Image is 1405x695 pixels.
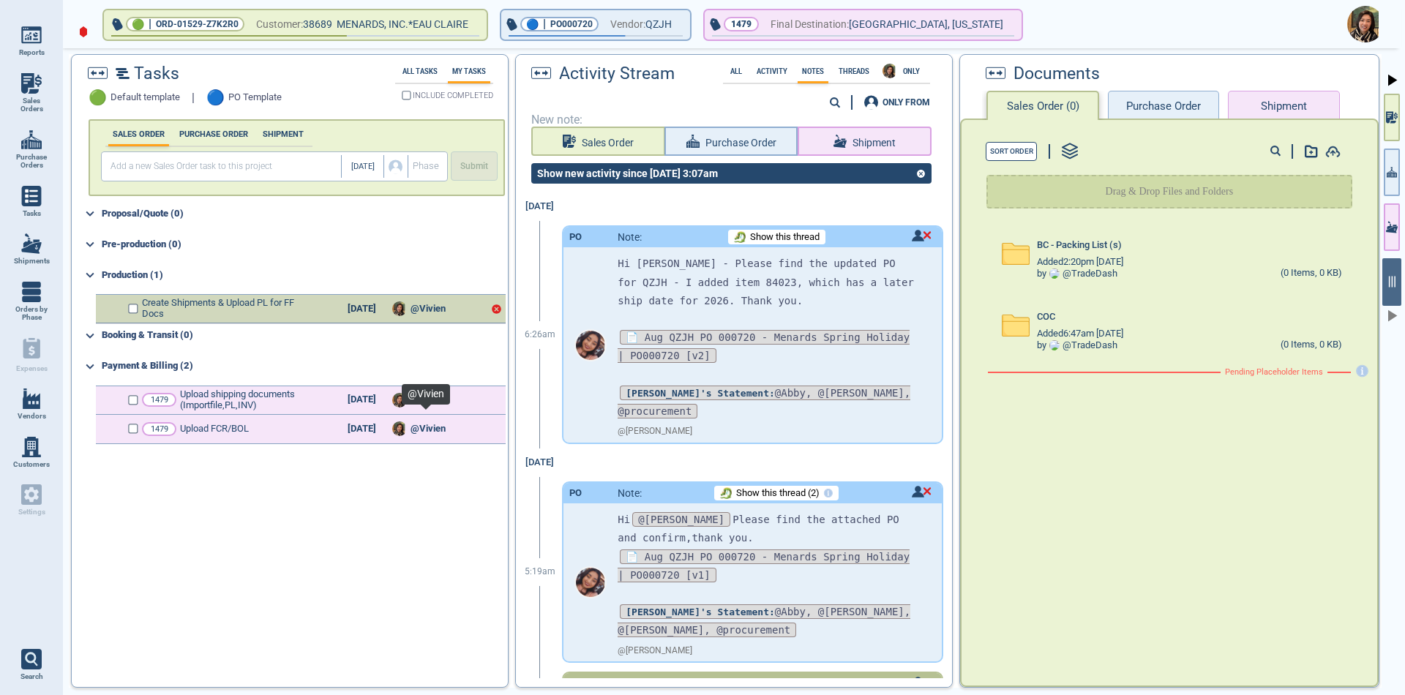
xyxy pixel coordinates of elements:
label: All Tasks [398,67,442,75]
span: Tasks [134,64,179,83]
p: Hi Please find the attached PO and confirm,thank you. [618,511,919,547]
span: @[PERSON_NAME] [632,512,730,527]
span: Orders by Phase [12,305,51,322]
span: Activity Stream [559,64,675,83]
span: Shipment [853,134,896,152]
img: Avatar [1049,340,1060,350]
span: Customer: [256,15,303,34]
div: PO [569,488,582,499]
label: All [726,67,746,75]
img: menu_icon [21,388,42,409]
div: [DATE] [518,448,562,477]
button: Shipment [1228,91,1339,120]
label: Threads [834,67,874,75]
img: add-document [1305,145,1318,158]
span: Vendors [18,412,46,421]
img: Avatar [576,331,605,360]
span: Sales Order [582,134,634,152]
span: Purchase Orders [12,153,51,170]
button: 🔵|PO000720Vendor:QZJH [501,10,690,40]
span: 6:26am [525,330,555,340]
span: Search [20,672,43,681]
div: (0 Items, 0 KB) [1281,268,1342,279]
span: Vendor: [610,15,645,34]
span: 🟢 [89,89,107,106]
img: menu_icon [21,282,42,302]
span: Final Destination: [771,15,849,34]
span: Sales Orders [12,97,51,113]
img: diamond [79,26,88,38]
button: Sales Order [531,127,664,156]
span: BC - Packing List (s) [1037,240,1122,251]
span: 38689 [303,15,337,34]
span: 5:19am [525,567,555,577]
img: Avatar [1049,268,1060,279]
img: unread icon [912,230,932,241]
span: [DATE] [351,162,375,172]
label: Notes [798,67,828,75]
span: Tasks [23,209,41,218]
img: Avatar [392,421,407,436]
div: Payment & Billing (2) [102,355,505,378]
img: menu_icon [21,437,42,457]
button: Sales Order (0) [986,91,1099,120]
img: add-document [1325,146,1341,157]
img: Avatar [883,64,897,78]
span: Added 2:20pm [DATE] [1037,257,1123,268]
img: Avatar [1347,6,1384,42]
span: @Vivien [411,304,446,315]
img: Avatar [392,301,407,316]
span: Customers [13,460,50,469]
span: [GEOGRAPHIC_DATA], [US_STATE] [849,15,1003,34]
div: (0 Items, 0 KB) [1281,339,1342,351]
div: Production (1) [102,263,505,287]
span: Show this thread [750,232,820,243]
img: timeline2 [116,68,130,79]
span: Note: [618,231,642,243]
div: SO [569,678,582,689]
p: 1479 [151,422,168,437]
img: unread icon [912,486,932,497]
img: Avatar [576,568,605,597]
button: Sort Order [986,142,1037,161]
button: 🟢|ORD-01529-Z7K2R0Customer:38689 MENARDS, INC.*EAU CLAIRE [104,10,487,40]
span: PO Template [228,92,282,103]
span: Note: [618,677,642,689]
span: @Vivien [411,394,446,405]
button: 1479Final Destination:[GEOGRAPHIC_DATA], [US_STATE] [705,10,1022,40]
div: Pre-production (0) [102,233,505,256]
div: [DATE] [518,192,562,221]
span: | [543,17,546,31]
div: PO [569,232,582,243]
img: unread icon [912,677,932,688]
span: Show this thread (2) [736,488,820,499]
div: Show new activity since [DATE] 3:07am [531,168,724,179]
div: Proposal/Quote (0) [102,202,505,225]
label: My Tasks [448,67,490,75]
span: 📄 Aug QZJH PO 000720 - Menards Spring Holiday | PO000720 [v2] [618,330,910,363]
button: Purchase Order [1108,91,1219,120]
span: Pending Placeholder Items [1225,368,1323,377]
div: Booking & Transit (0) [102,324,505,347]
span: Note: [618,487,642,499]
p: Hi [PERSON_NAME] - Please find the updated PO for QZJH - I added item 84023, which has a later sh... [618,255,919,310]
p: 1479 [731,17,752,31]
span: Default template [110,92,180,103]
span: 🔵 [526,20,539,29]
span: Added 6:47am [DATE] [1037,328,1123,339]
span: 🟢 [132,20,144,29]
img: Avatar [392,393,407,407]
button: Shipment [798,127,931,156]
span: Create Shipments & Upload PL for FF Docs [142,298,313,320]
span: PO000720 [550,17,593,31]
span: New note: [531,113,937,127]
img: menu_icon [21,233,42,254]
div: by @ TradeDash [1037,340,1117,351]
span: @ [PERSON_NAME] [618,427,692,437]
span: Upload shipping documents (Importfile,PL,INV) [180,389,313,411]
img: Dragon [734,231,746,243]
img: menu_icon [21,25,42,45]
span: INCLUDE COMPLETED [413,92,493,99]
div: by @ TradeDash [1037,268,1117,279]
span: Reports [19,48,45,57]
